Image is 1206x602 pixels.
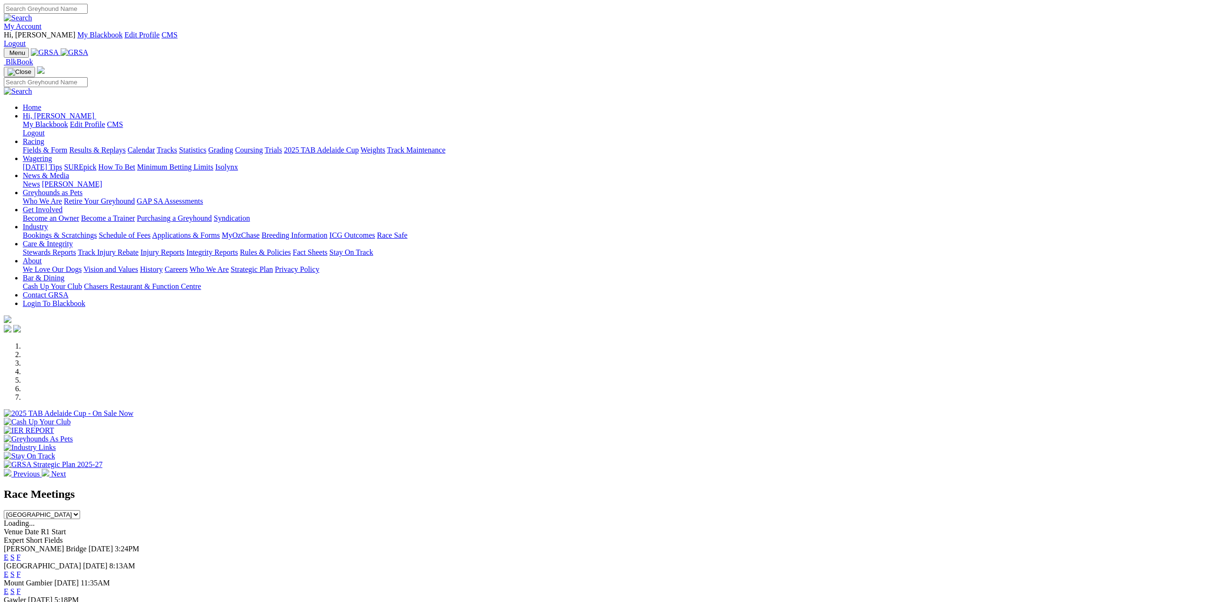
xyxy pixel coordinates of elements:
a: About [23,257,42,265]
a: Results & Replays [69,146,126,154]
a: Careers [164,265,188,273]
a: CMS [107,120,123,128]
span: Date [25,528,39,536]
span: Loading... [4,519,35,527]
span: 8:13AM [109,562,135,570]
a: F [17,553,21,561]
img: logo-grsa-white.png [4,315,11,323]
a: S [10,587,15,595]
a: E [4,553,9,561]
a: How To Bet [99,163,136,171]
a: GAP SA Assessments [137,197,203,205]
a: Calendar [127,146,155,154]
a: My Blackbook [77,31,123,39]
img: 2025 TAB Adelaide Cup - On Sale Now [4,409,134,418]
a: Bar & Dining [23,274,64,282]
a: MyOzChase [222,231,260,239]
img: Search [4,14,32,22]
a: F [17,587,21,595]
a: Get Involved [23,206,63,214]
a: Statistics [179,146,207,154]
a: Syndication [214,214,250,222]
img: Greyhounds As Pets [4,435,73,443]
a: Grading [209,146,233,154]
div: Hi, [PERSON_NAME] [23,120,1202,137]
img: twitter.svg [13,325,21,332]
a: Previous [4,470,42,478]
div: Greyhounds as Pets [23,197,1202,206]
a: Bookings & Scratchings [23,231,97,239]
a: News & Media [23,171,69,180]
a: Next [42,470,66,478]
a: Trials [264,146,282,154]
a: Privacy Policy [275,265,319,273]
a: BlkBook [4,58,33,66]
img: Stay On Track [4,452,55,460]
a: Logout [4,39,26,47]
a: Logout [23,129,45,137]
a: Breeding Information [262,231,327,239]
img: chevron-left-pager-white.svg [4,469,11,476]
a: SUREpick [64,163,96,171]
a: Isolynx [215,163,238,171]
a: Rules & Policies [240,248,291,256]
img: GRSA [61,48,89,57]
span: [DATE] [83,562,108,570]
a: S [10,570,15,578]
a: Minimum Betting Limits [137,163,213,171]
a: Who We Are [190,265,229,273]
span: Mount Gambier [4,579,53,587]
span: Fields [44,536,63,544]
img: GRSA [31,48,59,57]
a: Coursing [235,146,263,154]
span: 11:35AM [81,579,110,587]
button: Toggle navigation [4,48,29,58]
a: Cash Up Your Club [23,282,82,290]
img: facebook.svg [4,325,11,332]
a: Race Safe [377,231,407,239]
a: Wagering [23,154,52,162]
div: Care & Integrity [23,248,1202,257]
span: Short [26,536,43,544]
span: R1 Start [41,528,66,536]
button: Toggle navigation [4,67,35,77]
input: Search [4,77,88,87]
span: Menu [9,49,25,56]
a: Contact GRSA [23,291,68,299]
img: Search [4,87,32,96]
a: Become a Trainer [81,214,135,222]
img: Industry Links [4,443,56,452]
a: Integrity Reports [186,248,238,256]
a: Injury Reports [140,248,184,256]
a: Weights [361,146,385,154]
a: History [140,265,163,273]
span: Hi, [PERSON_NAME] [4,31,75,39]
a: Racing [23,137,44,145]
a: Become an Owner [23,214,79,222]
img: logo-grsa-white.png [37,66,45,74]
a: Tracks [157,146,177,154]
div: My Account [4,31,1202,48]
a: Fields & Form [23,146,67,154]
a: [PERSON_NAME] [42,180,102,188]
a: F [17,570,21,578]
a: CMS [162,31,178,39]
a: Purchasing a Greyhound [137,214,212,222]
span: [DATE] [54,579,79,587]
a: Hi, [PERSON_NAME] [23,112,96,120]
a: Chasers Restaurant & Function Centre [84,282,201,290]
img: Cash Up Your Club [4,418,71,426]
a: Applications & Forms [152,231,220,239]
a: News [23,180,40,188]
h2: Race Meetings [4,488,1202,501]
img: GRSA Strategic Plan 2025-27 [4,460,102,469]
a: Stewards Reports [23,248,76,256]
a: My Blackbook [23,120,68,128]
span: 3:24PM [115,545,139,553]
img: IER REPORT [4,426,54,435]
a: Login To Blackbook [23,299,85,307]
span: BlkBook [6,58,33,66]
span: Hi, [PERSON_NAME] [23,112,94,120]
div: About [23,265,1202,274]
a: Schedule of Fees [99,231,150,239]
